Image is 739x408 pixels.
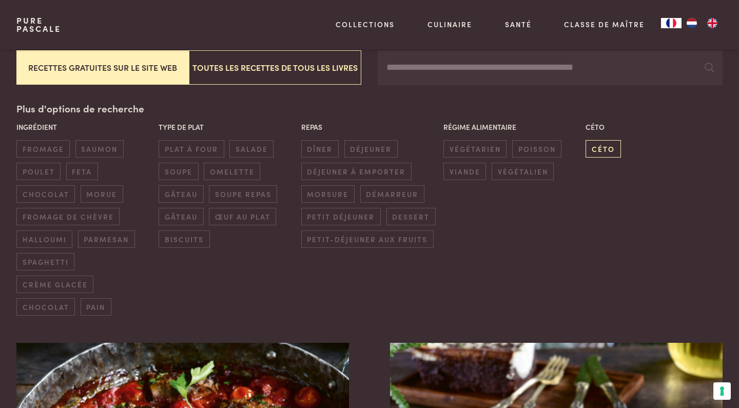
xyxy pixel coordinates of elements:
p: Ingrédient [16,122,153,132]
div: Language [661,18,682,28]
span: biscuits [159,230,209,247]
p: Régime alimentaire [443,122,580,132]
span: viande [443,163,486,180]
span: soupe [159,163,198,180]
button: Toutes les recettes de tous les livres [189,50,361,85]
span: dessert [386,208,436,225]
aside: Language selected: Français [661,18,723,28]
span: céto [586,140,620,157]
p: Repas [301,122,438,132]
span: déjeuner à emporter [301,163,412,180]
span: gâteau [159,208,203,225]
span: végétarien [443,140,507,157]
a: NL [682,18,702,28]
span: dîner [301,140,339,157]
span: omelette [204,163,260,180]
span: morsure [301,185,355,202]
span: poisson [512,140,561,157]
a: PurePascale [16,16,61,33]
span: feta [66,163,98,180]
span: fromage [16,140,70,157]
a: Collections [336,19,395,30]
span: démarreur [360,185,424,202]
span: végétalien [492,163,554,180]
span: spaghetti [16,253,74,270]
span: chocolat [16,298,75,315]
p: Céto [586,122,723,132]
button: Vos préférences en matière de consentement pour les technologies de suivi [713,382,731,400]
span: fromage de chèvre [16,208,120,225]
span: petit déjeuner [301,208,381,225]
span: soupe repas [209,185,277,202]
span: poulet [16,163,61,180]
span: chocolat [16,185,75,202]
span: pain [81,298,111,315]
span: morue [81,185,123,202]
span: petit-déjeuner aux fruits [301,230,434,247]
a: Culinaire [427,19,472,30]
a: FR [661,18,682,28]
a: EN [702,18,723,28]
span: crème glacée [16,276,93,293]
button: Recettes gratuites sur le site web [16,50,189,85]
ul: Language list [682,18,723,28]
span: déjeuner [344,140,398,157]
span: gâteau [159,185,203,202]
a: Classe de maître [564,19,645,30]
span: halloumi [16,230,72,247]
span: œuf au plat [209,208,276,225]
a: Santé [505,19,532,30]
span: salade [229,140,274,157]
span: plat à four [159,140,224,157]
span: saumon [75,140,124,157]
p: Type de plat [159,122,296,132]
span: parmesan [78,230,135,247]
